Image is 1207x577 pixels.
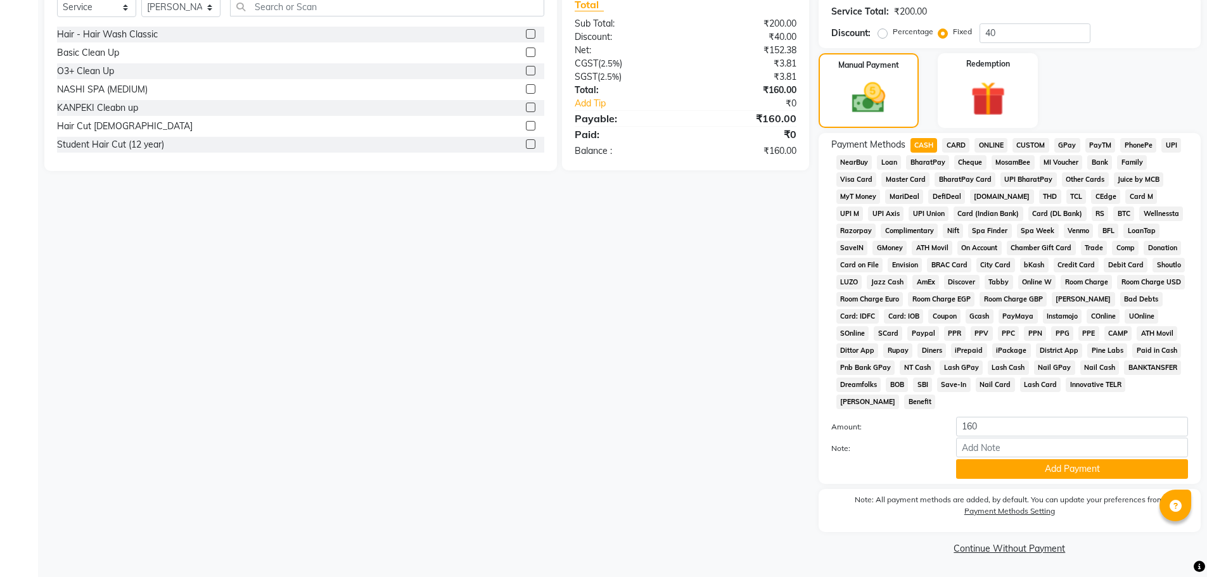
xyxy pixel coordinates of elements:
span: MariDeal [885,189,923,204]
span: BharatPay Card [935,172,995,187]
div: ₹3.81 [686,70,806,84]
div: ₹160.00 [686,144,806,158]
span: MI Voucher [1040,155,1083,170]
div: Hair - Hair Wash Classic [57,28,158,41]
span: Dreamfolks [836,377,881,392]
span: UPI M [836,206,864,221]
span: UPI Union [909,206,948,221]
span: Nail GPay [1034,360,1075,375]
span: CGST [575,58,598,69]
span: Nail Cash [1080,360,1120,375]
span: Juice by MCB [1114,172,1164,187]
span: BRAC Card [927,258,971,272]
span: RS [1092,206,1109,221]
span: Trade [1081,241,1108,255]
span: Bad Debts [1120,292,1163,307]
div: KANPEKI Cleabn up [57,101,138,115]
span: Discover [944,275,980,289]
span: Chamber Gift Card [1007,241,1076,255]
span: PayMaya [999,309,1038,324]
span: LoanTap [1123,224,1159,238]
label: Amount: [822,421,947,433]
span: bKash [1020,258,1049,272]
span: PPR [944,326,966,341]
div: O3+ Clean Up [57,65,114,78]
span: BFL [1098,224,1118,238]
span: [PERSON_NAME] [1052,292,1115,307]
span: Card: IOB [884,309,923,324]
span: Coupon [928,309,961,324]
span: Lash Cash [988,360,1029,375]
span: Gcash [966,309,993,324]
div: Basic Clean Up [57,46,119,60]
span: iPackage [992,343,1031,358]
span: Wellnessta [1139,206,1183,221]
div: Balance : [565,144,686,158]
span: Diners [917,343,946,358]
span: CUSTOM [1012,138,1049,153]
span: Save-In [937,377,971,392]
div: Discount: [831,27,871,40]
span: Card (DL Bank) [1028,206,1087,221]
span: PPV [971,326,993,341]
span: Nift [943,224,963,238]
span: Tabby [985,275,1013,289]
span: PPN [1024,326,1046,341]
span: ONLINE [974,138,1007,153]
span: TCL [1066,189,1087,204]
span: UOnline [1125,309,1158,324]
span: Room Charge GBP [980,292,1047,307]
span: Comp [1112,241,1139,255]
img: _cash.svg [841,79,896,117]
label: Percentage [893,26,933,37]
span: AmEx [912,275,939,289]
span: Paypal [907,326,939,341]
div: ₹160.00 [686,111,806,126]
span: BANKTANSFER [1124,360,1181,375]
span: BOB [886,377,908,392]
span: GPay [1054,138,1080,153]
span: UPI Axis [868,206,904,221]
span: PPE [1078,326,1099,341]
span: Jazz Cash [867,275,907,289]
span: Pnb Bank GPay [836,360,895,375]
input: Add Note [956,438,1188,457]
span: MyT Money [836,189,881,204]
span: Benefit [904,395,935,409]
div: Student Hair Cut (12 year) [57,138,164,151]
span: Lash GPay [940,360,983,375]
button: Add Payment [956,459,1188,479]
div: Net: [565,44,686,57]
span: SGST [575,71,597,82]
div: ₹3.81 [686,57,806,70]
span: Other Cards [1062,172,1109,187]
span: [PERSON_NAME] [836,395,900,409]
span: Razorpay [836,224,876,238]
span: Dittor App [836,343,879,358]
div: Sub Total: [565,17,686,30]
span: Card M [1125,189,1157,204]
div: ₹200.00 [894,5,927,18]
span: Family [1117,155,1147,170]
input: Amount [956,417,1188,436]
label: Payment Methods Setting [964,505,1055,517]
div: Total: [565,84,686,97]
span: SCard [874,326,902,341]
span: Innovative TELR [1066,377,1125,392]
span: 2.5% [601,58,620,68]
span: Room Charge Euro [836,292,904,307]
span: Credit Card [1054,258,1099,272]
span: NearBuy [836,155,872,170]
span: CARD [942,138,969,153]
label: Manual Payment [838,60,899,71]
div: Payable: [565,111,686,126]
span: Payment Methods [831,138,905,151]
span: BharatPay [906,155,949,170]
span: Instamojo [1043,309,1082,324]
span: iPrepaid [951,343,987,358]
span: [DOMAIN_NAME] [970,189,1034,204]
span: On Account [957,241,1002,255]
span: Bank [1087,155,1112,170]
span: Card: IDFC [836,309,879,324]
span: Master Card [881,172,929,187]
